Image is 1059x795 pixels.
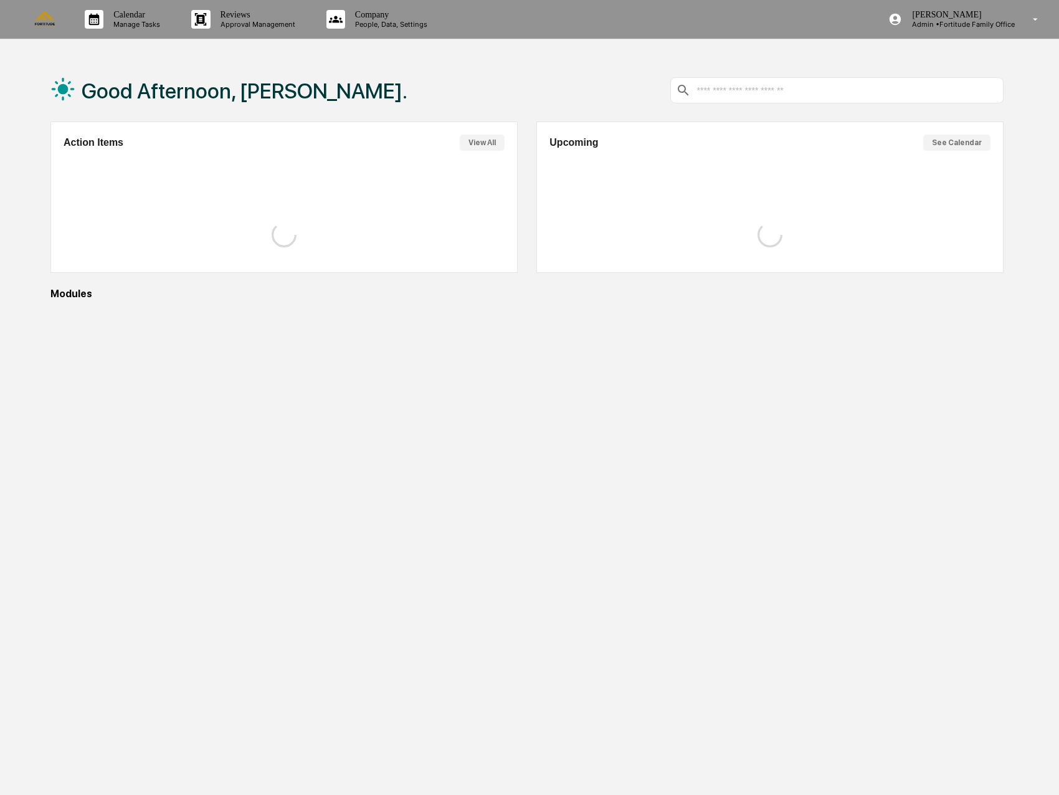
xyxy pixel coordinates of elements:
p: Approval Management [211,20,302,29]
p: People, Data, Settings [345,20,434,29]
p: Admin • Fortitude Family Office [902,20,1015,29]
h2: Action Items [64,137,123,148]
p: [PERSON_NAME] [902,10,1015,20]
p: Company [345,10,434,20]
button: View All [460,135,505,151]
div: Modules [50,288,1004,300]
p: Manage Tasks [103,20,166,29]
p: Reviews [211,10,302,20]
h1: Good Afternoon, [PERSON_NAME]. [82,79,407,103]
h2: Upcoming [549,137,598,148]
img: logo [30,11,60,27]
p: Calendar [103,10,166,20]
button: See Calendar [923,135,990,151]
